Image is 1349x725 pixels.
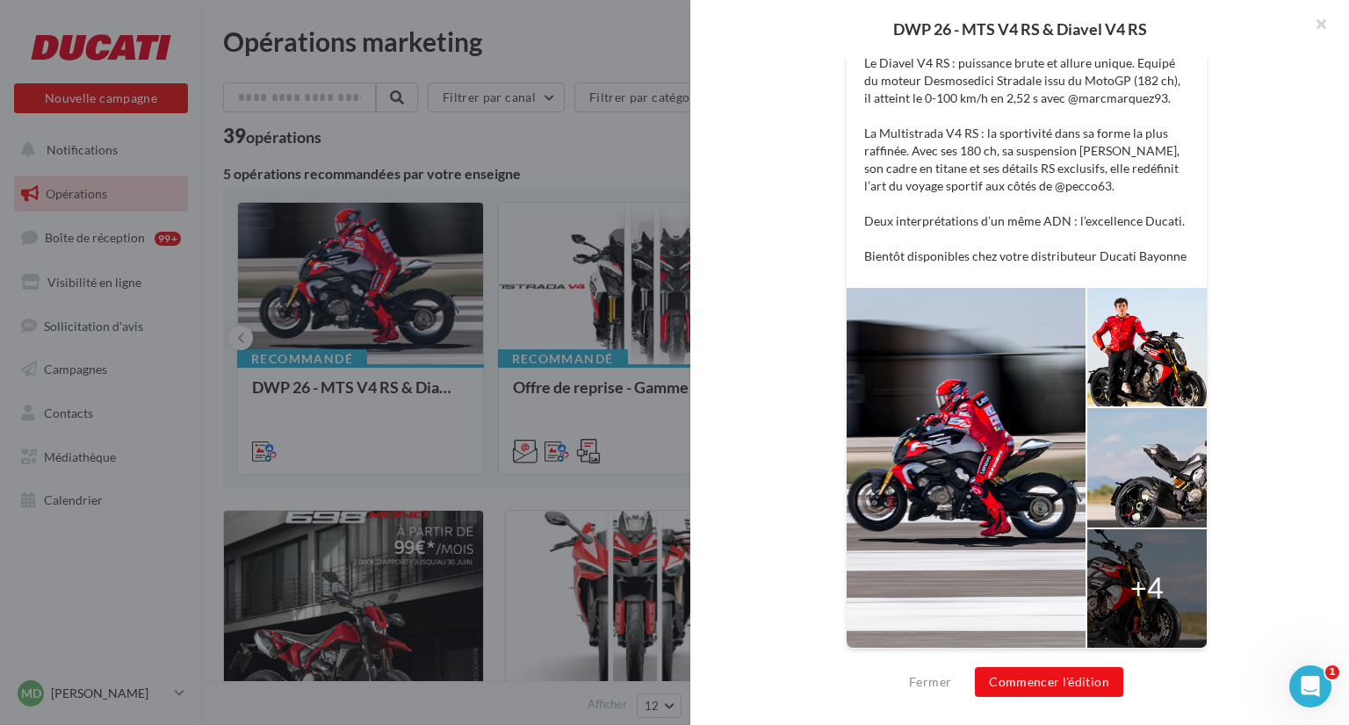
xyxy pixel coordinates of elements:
button: Fermer [902,671,958,693]
span: 1 [1325,665,1339,679]
div: DWP 26 - MTS V4 RS & Diavel V4 RS [718,21,1321,37]
div: +4 [1130,568,1164,608]
div: La prévisualisation est non-contractuelle [846,649,1208,671]
button: Commencer l'édition [975,667,1123,697]
iframe: Intercom live chat [1289,665,1331,707]
p: Deux nouvelles icônes signées Ducati... Le Diavel V4 RS : puissance brute et allure unique. Équip... [864,19,1189,265]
